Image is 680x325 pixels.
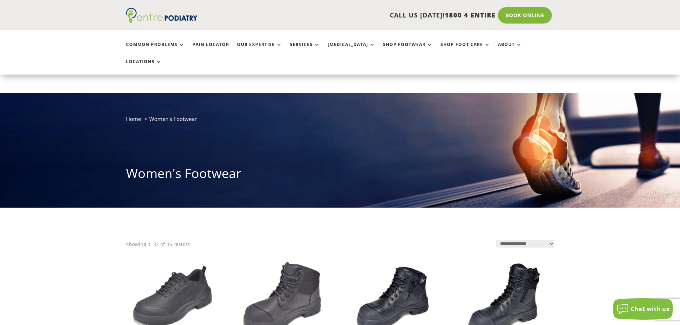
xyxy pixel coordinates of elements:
[126,59,162,75] a: Locations
[328,42,375,57] a: [MEDICAL_DATA]
[440,42,490,57] a: Shop Foot Care
[498,7,552,24] a: Book Online
[192,42,229,57] a: Pain Locator
[149,115,197,122] span: Women's Footwear
[126,17,197,24] a: Entire Podiatry
[498,42,522,57] a: About
[225,11,495,20] p: CALL US [DATE]!
[126,42,185,57] a: Common Problems
[126,114,554,129] nav: breadcrumb
[383,42,433,57] a: Shop Footwear
[631,305,669,313] span: Chat with us
[126,164,554,186] h1: Women's Footwear
[126,240,190,249] p: Showing 1–32 of 35 results
[126,115,141,122] a: Home
[445,11,495,19] span: 1800 4 ENTIRE
[126,8,197,23] img: logo (1)
[613,298,673,320] button: Chat with us
[496,240,554,248] select: Shop order
[237,42,282,57] a: Our Expertise
[290,42,320,57] a: Services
